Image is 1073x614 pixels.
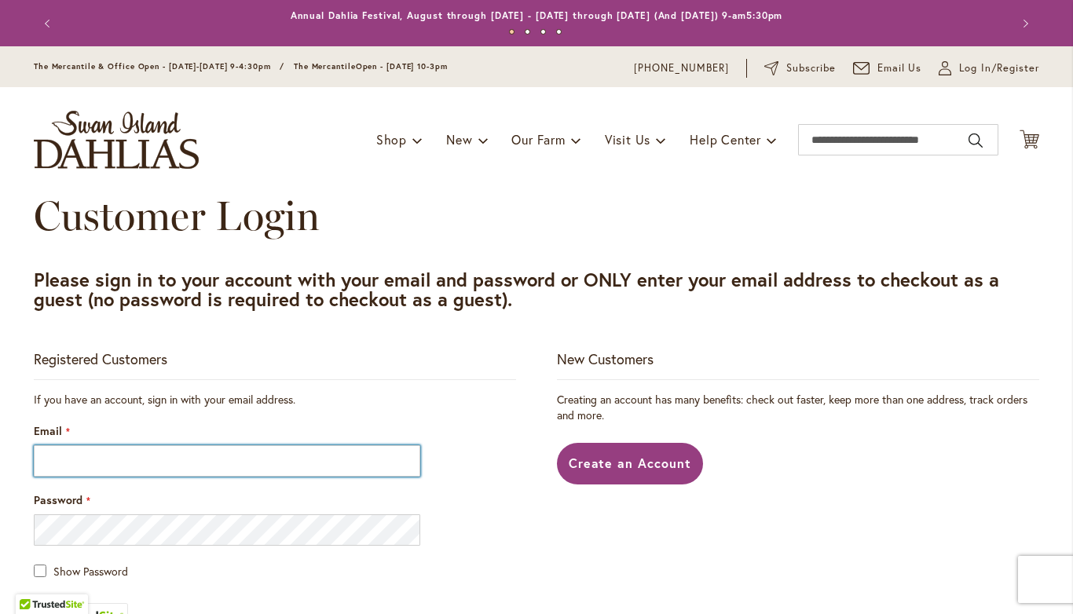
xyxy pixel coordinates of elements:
span: Help Center [690,131,761,148]
button: 4 of 4 [556,29,562,35]
strong: Please sign in to your account with your email and password or ONLY enter your email address to c... [34,267,999,312]
span: Customer Login [34,191,320,240]
div: If you have an account, sign in with your email address. [34,392,516,408]
a: Log In/Register [939,60,1039,76]
a: Subscribe [764,60,836,76]
a: Annual Dahlia Festival, August through [DATE] - [DATE] through [DATE] (And [DATE]) 9-am5:30pm [291,9,783,21]
p: Creating an account has many benefits: check out faster, keep more than one address, track orders... [557,392,1039,423]
button: 3 of 4 [540,29,546,35]
a: Email Us [853,60,922,76]
strong: New Customers [557,349,654,368]
span: The Mercantile & Office Open - [DATE]-[DATE] 9-4:30pm / The Mercantile [34,61,356,71]
span: Open - [DATE] 10-3pm [356,61,448,71]
span: Password [34,492,82,507]
span: New [446,131,472,148]
strong: Registered Customers [34,349,167,368]
span: Email Us [877,60,922,76]
a: [PHONE_NUMBER] [634,60,729,76]
span: Subscribe [786,60,836,76]
span: Our Farm [511,131,565,148]
button: 1 of 4 [509,29,515,35]
button: Next [1008,8,1039,39]
iframe: Launch Accessibility Center [12,558,56,602]
span: Shop [376,131,407,148]
span: Email [34,423,62,438]
span: Log In/Register [959,60,1039,76]
span: Show Password [53,564,128,579]
button: Previous [34,8,65,39]
span: Create an Account [569,455,692,471]
a: store logo [34,111,199,169]
span: Visit Us [605,131,650,148]
button: 2 of 4 [525,29,530,35]
a: Create an Account [557,443,704,484]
